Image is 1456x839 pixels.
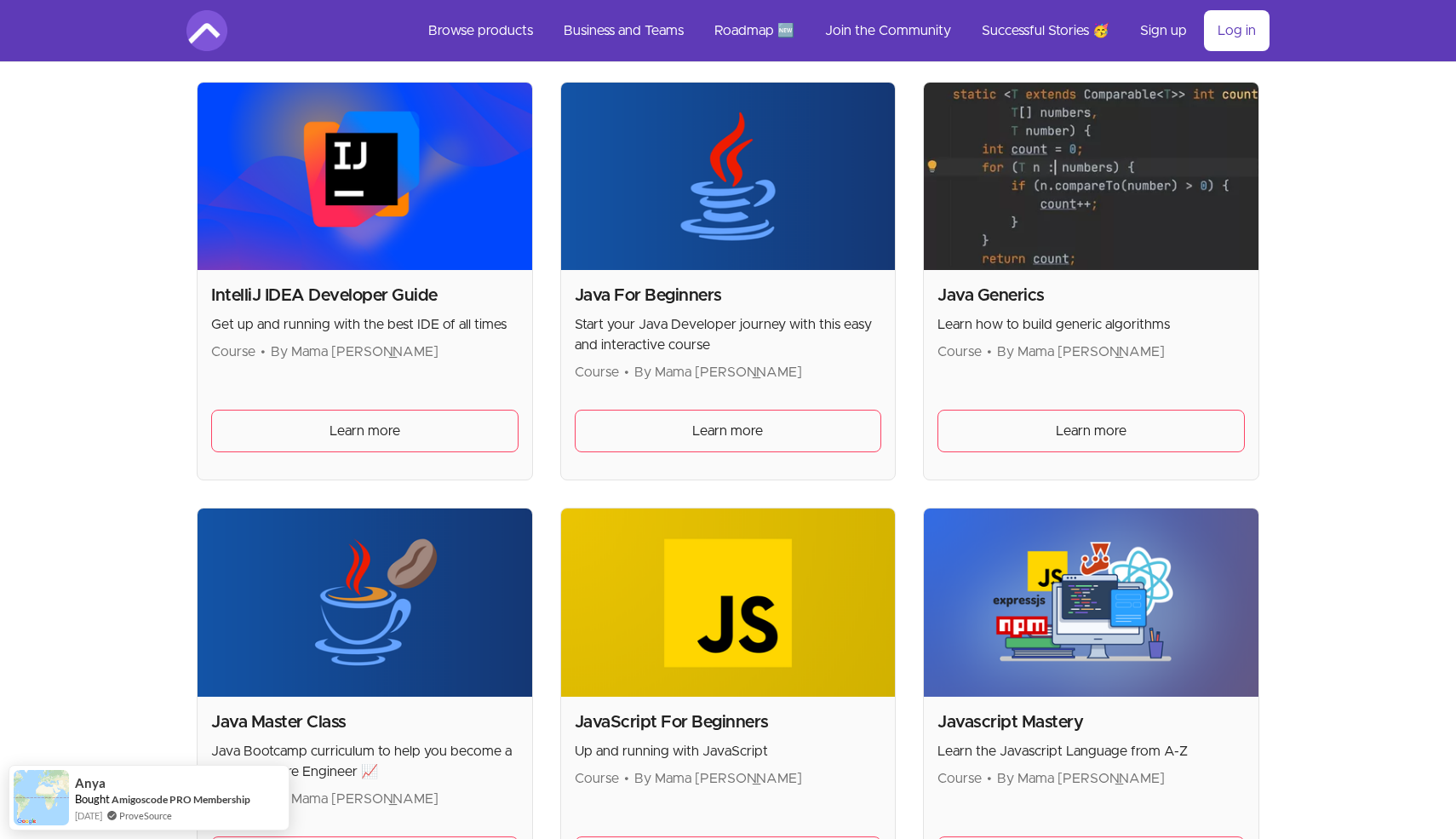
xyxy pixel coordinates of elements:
span: • [261,345,266,359]
span: By Mama [PERSON_NAME] [271,792,439,806]
h2: Java Master Class [211,710,519,734]
span: By Mama [PERSON_NAME] [634,365,802,379]
a: Browse products [415,10,547,51]
span: Course [211,345,255,359]
img: Product image for Javascript Mastery [924,509,1258,697]
a: Successful Stories 🥳 [968,10,1123,51]
a: Learn more [575,410,882,452]
img: Product image for IntelliJ IDEA Developer Guide [198,83,532,271]
a: Learn more [937,410,1245,452]
a: ProveSource [119,810,172,821]
a: Sign up [1126,10,1201,51]
span: Learn more [692,421,763,441]
h2: Java For Beginners [575,284,882,307]
span: • [987,772,992,785]
a: Business and Teams [550,10,697,51]
span: By Mama [PERSON_NAME] [997,772,1165,785]
a: Log in [1204,10,1270,51]
span: • [624,772,629,785]
a: Amigoscode PRO Membership [112,793,250,806]
span: • [624,365,629,379]
span: Bought [75,792,110,806]
span: Course [575,365,619,379]
img: Product image for Java For Beginners [561,83,896,271]
img: provesource social proof notification image [14,770,69,825]
p: Java Bootcamp curriculum to help you become a Java Software Engineer 📈 [211,741,519,782]
p: Start your Java Developer journey with this easy and interactive course [575,314,882,355]
h2: JavaScript For Beginners [575,710,882,734]
span: By Mama [PERSON_NAME] [271,345,439,359]
span: Anya [75,776,106,790]
img: Amigoscode logo [186,10,227,51]
h2: IntelliJ IDEA Developer Guide [211,284,519,307]
span: By Mama [PERSON_NAME] [997,345,1165,359]
a: Learn more [211,410,519,452]
a: Roadmap 🆕 [701,10,808,51]
h2: Java Generics [937,284,1245,307]
span: By Mama [PERSON_NAME] [634,772,802,785]
img: Product image for Java Master Class [198,509,532,697]
span: Course [937,772,982,785]
span: Course [575,772,619,785]
span: Course [937,345,982,359]
img: Product image for Java Generics [924,83,1258,271]
span: Learn more [1056,421,1126,441]
img: Product image for JavaScript For Beginners [561,509,896,697]
span: [DATE] [75,808,102,823]
span: Learn more [330,421,400,441]
p: Learn the Javascript Language from A-Z [937,741,1245,761]
h2: Javascript Mastery [937,710,1245,734]
a: Join the Community [811,10,965,51]
p: Learn how to build generic algorithms [937,314,1245,335]
p: Get up and running with the best IDE of all times [211,314,519,335]
nav: Main [415,10,1270,51]
span: • [987,345,992,359]
p: Up and running with JavaScript [575,741,882,761]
